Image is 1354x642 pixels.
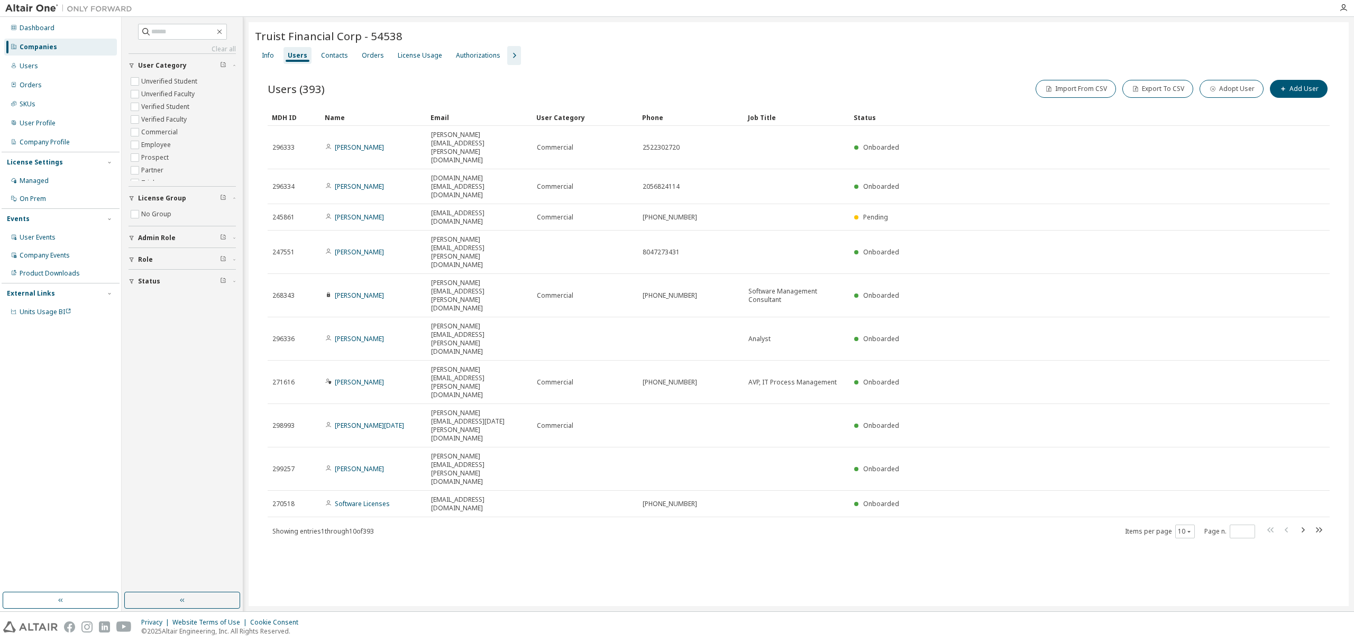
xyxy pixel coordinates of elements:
span: [PHONE_NUMBER] [643,213,697,222]
label: Unverified Faculty [141,88,197,100]
div: Dashboard [20,24,54,32]
span: Commercial [537,182,573,191]
span: 247551 [272,248,295,256]
span: [DOMAIN_NAME][EMAIL_ADDRESS][DOMAIN_NAME] [431,174,527,199]
div: Companies [20,43,57,51]
span: Page n. [1204,525,1255,538]
div: Job Title [748,109,845,126]
span: 268343 [272,291,295,300]
span: Onboarded [863,421,899,430]
img: linkedin.svg [99,621,110,632]
div: Phone [642,109,739,126]
a: Software Licenses [335,499,390,508]
span: 245861 [272,213,295,222]
div: License Usage [398,51,442,60]
label: Employee [141,139,173,151]
button: Export To CSV [1122,80,1193,98]
span: [PERSON_NAME][EMAIL_ADDRESS][PERSON_NAME][DOMAIN_NAME] [431,279,527,313]
span: Onboarded [863,143,899,152]
span: Items per page [1125,525,1195,538]
span: Onboarded [863,247,899,256]
div: SKUs [20,100,35,108]
span: [PERSON_NAME][EMAIL_ADDRESS][PERSON_NAME][DOMAIN_NAME] [431,235,527,269]
div: Events [7,215,30,223]
span: License Group [138,194,186,203]
label: Verified Student [141,100,191,113]
span: Onboarded [863,464,899,473]
span: Onboarded [863,334,899,343]
button: Import From CSV [1036,80,1116,98]
span: Showing entries 1 through 10 of 393 [272,527,374,536]
img: altair_logo.svg [3,621,58,632]
div: License Settings [7,158,63,167]
div: Product Downloads [20,269,80,278]
a: [PERSON_NAME] [335,378,384,387]
img: Altair One [5,3,138,14]
span: Clear filter [220,277,226,286]
label: Commercial [141,126,180,139]
div: Authorizations [456,51,500,60]
span: [PHONE_NUMBER] [643,291,697,300]
a: [PERSON_NAME] [335,334,384,343]
div: Managed [20,177,49,185]
span: User Category [138,61,187,70]
button: Adopt User [1200,80,1264,98]
span: Commercial [537,291,573,300]
span: 298993 [272,421,295,430]
div: On Prem [20,195,46,203]
div: Users [288,51,307,60]
div: Company Profile [20,138,70,146]
button: Add User [1270,80,1328,98]
span: Admin Role [138,234,176,242]
span: Commercial [537,421,573,430]
img: instagram.svg [81,621,93,632]
button: License Group [129,187,236,210]
div: User Profile [20,119,56,127]
span: [PERSON_NAME][EMAIL_ADDRESS][PERSON_NAME][DOMAIN_NAME] [431,365,527,399]
label: No Group [141,208,173,221]
span: Clear filter [220,61,226,70]
button: 10 [1178,527,1192,536]
span: Units Usage BI [20,307,71,316]
span: [PERSON_NAME][EMAIL_ADDRESS][PERSON_NAME][DOMAIN_NAME] [431,322,527,356]
div: Company Events [20,251,70,260]
span: Analyst [748,335,771,343]
span: Pending [863,213,888,222]
img: youtube.svg [116,621,132,632]
span: [PERSON_NAME][EMAIL_ADDRESS][PERSON_NAME][DOMAIN_NAME] [431,452,527,486]
label: Trial [141,177,157,189]
span: Onboarded [863,378,899,387]
div: MDH ID [272,109,316,126]
span: [PHONE_NUMBER] [643,500,697,508]
label: Unverified Student [141,75,199,88]
label: Verified Faculty [141,113,189,126]
span: [PHONE_NUMBER] [643,378,697,387]
span: 2522302720 [643,143,680,152]
div: Privacy [141,618,172,627]
a: Clear all [129,45,236,53]
div: Website Terms of Use [172,618,250,627]
a: [PERSON_NAME] [335,182,384,191]
div: Contacts [321,51,348,60]
span: Commercial [537,213,573,222]
div: Orders [20,81,42,89]
div: Info [262,51,274,60]
label: Prospect [141,151,171,164]
span: 8047273431 [643,248,680,256]
div: Email [431,109,528,126]
span: 296334 [272,182,295,191]
span: 296333 [272,143,295,152]
label: Partner [141,164,166,177]
button: Admin Role [129,226,236,250]
div: Users [20,62,38,70]
span: 299257 [272,465,295,473]
a: [PERSON_NAME] [335,247,384,256]
a: [PERSON_NAME][DATE] [335,421,404,430]
span: 271616 [272,378,295,387]
a: [PERSON_NAME] [335,213,384,222]
span: [EMAIL_ADDRESS][DOMAIN_NAME] [431,209,527,226]
div: External Links [7,289,55,298]
span: Clear filter [220,194,226,203]
span: Clear filter [220,234,226,242]
span: Status [138,277,160,286]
